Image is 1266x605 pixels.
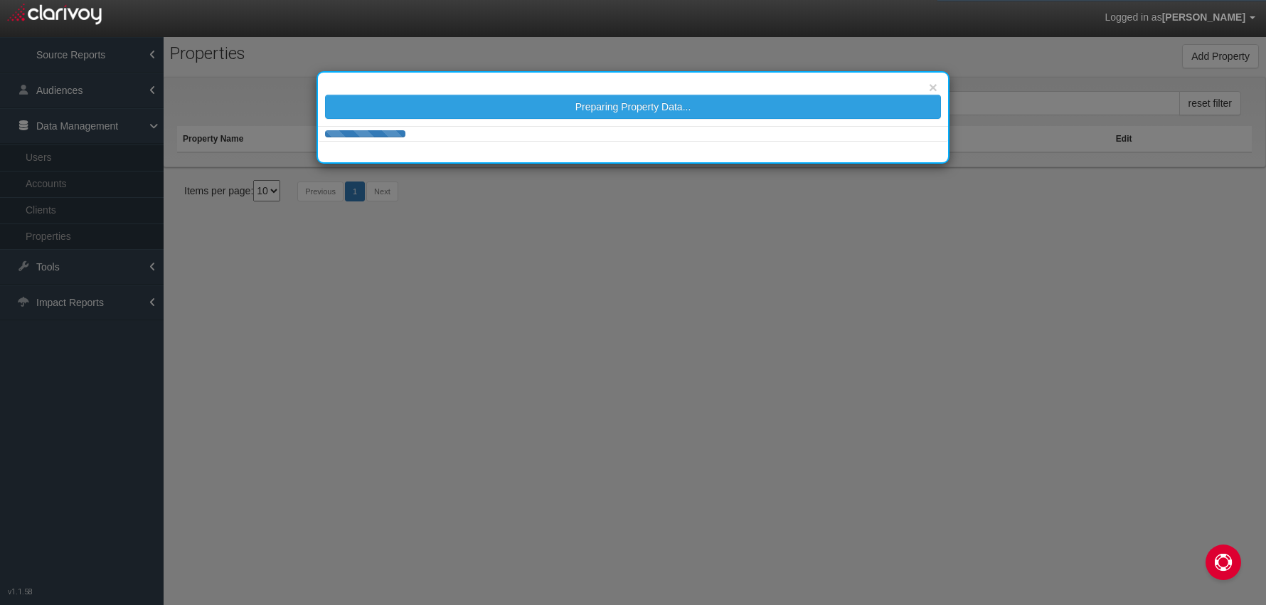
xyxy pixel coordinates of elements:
[575,101,691,112] span: Preparing Property Data...
[325,95,941,119] button: Preparing Property Data...
[1105,11,1161,23] span: Logged in as
[1162,11,1245,23] span: [PERSON_NAME]
[929,80,937,95] button: ×
[1094,1,1266,35] a: Logged in as[PERSON_NAME]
